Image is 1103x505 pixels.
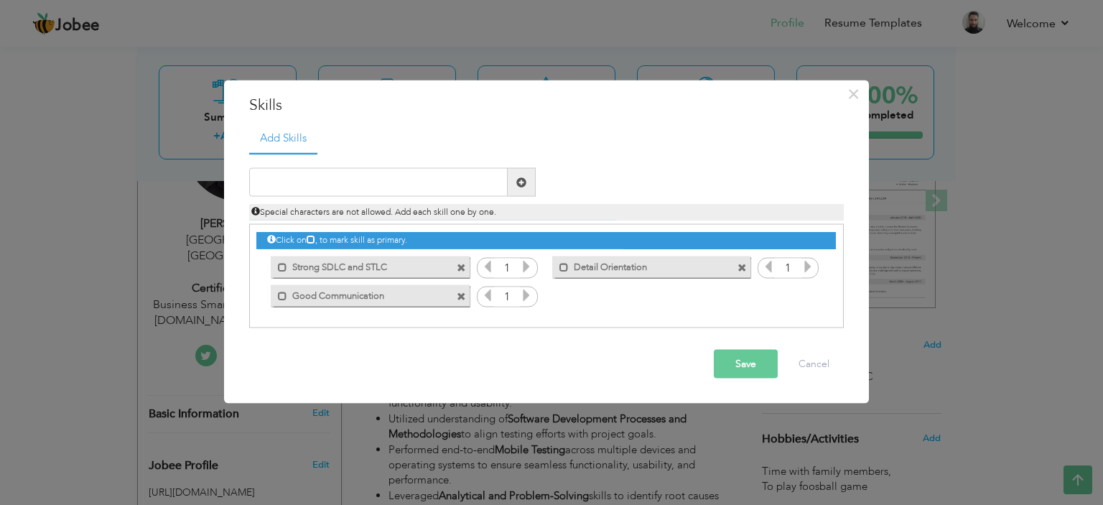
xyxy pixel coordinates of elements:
[569,256,714,274] label: Detail Orientation
[847,80,860,106] span: ×
[256,232,835,249] div: Click on , to mark skill as primary.
[249,94,844,116] h3: Skills
[287,256,432,274] label: Strong SDLC and STLC
[251,206,496,218] span: Special characters are not allowed. Add each skill one by one.
[287,284,432,302] label: Good Communication
[842,82,865,105] button: Close
[784,350,844,379] button: Cancel
[249,123,317,154] a: Add Skills
[714,350,778,379] button: Save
